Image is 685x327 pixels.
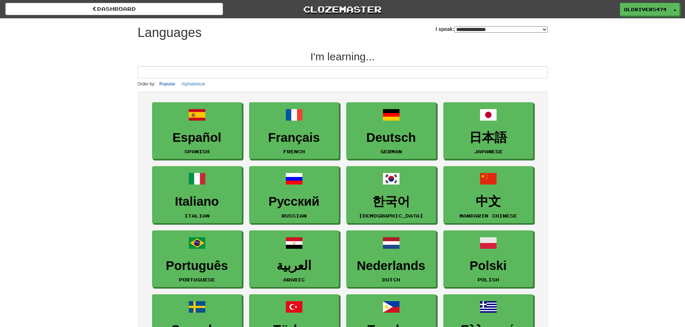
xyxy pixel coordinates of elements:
a: РусскийRussian [249,166,339,223]
small: Mandarin Chinese [460,213,517,218]
button: Popular [157,80,178,88]
h3: Deutsch [350,131,432,145]
small: Polish [478,277,499,282]
a: Clozemaster [234,3,451,15]
a: dashboard [5,3,223,15]
small: Spanish [184,149,210,154]
h3: Español [156,131,238,145]
h3: Nederlands [350,259,432,273]
h1: Languages [138,25,202,40]
small: Japanese [474,149,503,154]
h3: 中文 [447,195,529,209]
h3: Français [253,131,335,145]
a: 한국어[DEMOGRAPHIC_DATA] [346,166,436,223]
a: ItalianoItalian [152,166,242,223]
button: Alphabetical [179,80,207,88]
a: NederlandsDutch [346,230,436,288]
a: PortuguêsPortuguese [152,230,242,288]
h3: Polski [447,259,529,273]
a: FrançaisFrench [249,102,339,159]
a: 中文Mandarin Chinese [443,166,533,223]
a: PolskiPolish [443,230,533,288]
small: Dutch [382,277,400,282]
a: EspañolSpanish [152,102,242,159]
small: German [380,149,402,154]
h3: 한국어 [350,195,432,209]
small: French [283,149,305,154]
h3: Português [156,259,238,273]
small: Arabic [283,277,305,282]
small: Order by: [138,81,156,87]
label: I speak: [435,25,547,33]
h3: 日本語 [447,131,529,145]
select: I speak: [455,26,548,33]
h3: Русский [253,195,335,209]
span: OldRiver5474 [624,6,667,13]
h3: العربية [253,259,335,273]
a: DeutschGerman [346,102,436,159]
a: 日本語Japanese [443,102,533,159]
a: العربيةArabic [249,230,339,288]
small: [DEMOGRAPHIC_DATA] [359,213,423,218]
small: Italian [184,213,210,218]
a: OldRiver5474 [620,3,671,16]
small: Russian [282,213,307,218]
small: Portuguese [179,277,215,282]
h3: Italiano [156,195,238,209]
h2: I'm learning... [138,51,548,62]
